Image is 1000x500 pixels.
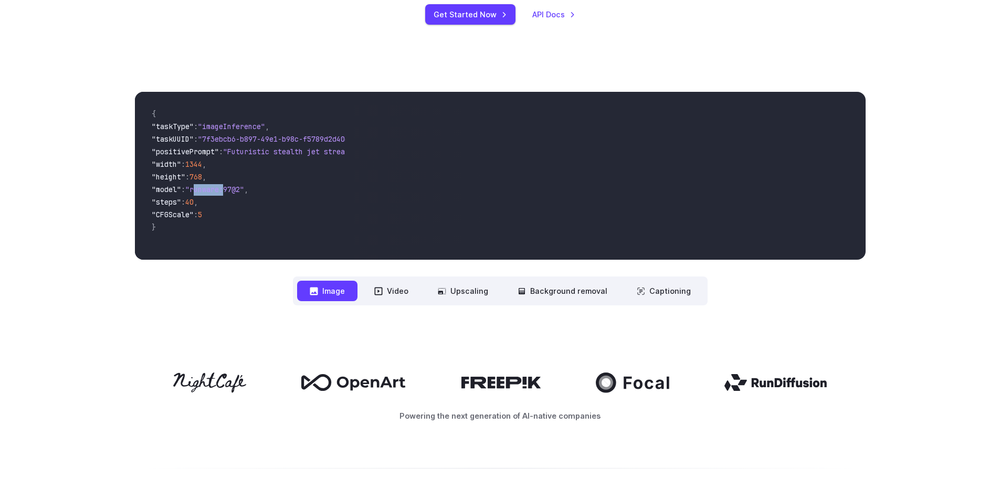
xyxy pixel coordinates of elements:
span: "runware:97@2" [185,185,244,194]
span: 1344 [185,159,202,169]
span: , [202,172,206,182]
span: } [152,222,156,232]
span: , [244,185,248,194]
span: : [194,210,198,219]
span: : [185,172,190,182]
span: "taskType" [152,122,194,131]
span: , [194,197,198,207]
span: "Futuristic stealth jet streaking through a neon-lit cityscape with glowing purple exhaust" [223,147,605,156]
span: : [194,122,198,131]
span: "model" [152,185,181,194]
button: Video [362,281,421,301]
button: Upscaling [425,281,501,301]
span: : [219,147,223,156]
span: "height" [152,172,185,182]
span: "CFGScale" [152,210,194,219]
span: , [202,159,206,169]
span: : [181,159,185,169]
a: Get Started Now [425,4,515,25]
button: Captioning [624,281,703,301]
span: "7f3ebcb6-b897-49e1-b98c-f5789d2d40d7" [198,134,357,144]
p: Powering the next generation of AI-native companies [135,410,866,422]
span: : [181,197,185,207]
span: "taskUUID" [152,134,194,144]
span: : [181,185,185,194]
button: Image [297,281,357,301]
span: "imageInference" [198,122,265,131]
button: Background removal [505,281,620,301]
span: 40 [185,197,194,207]
span: "positivePrompt" [152,147,219,156]
a: API Docs [532,8,575,20]
span: , [265,122,269,131]
span: "width" [152,159,181,169]
span: 5 [198,210,202,219]
span: "steps" [152,197,181,207]
span: { [152,109,156,119]
span: : [194,134,198,144]
span: 768 [190,172,202,182]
